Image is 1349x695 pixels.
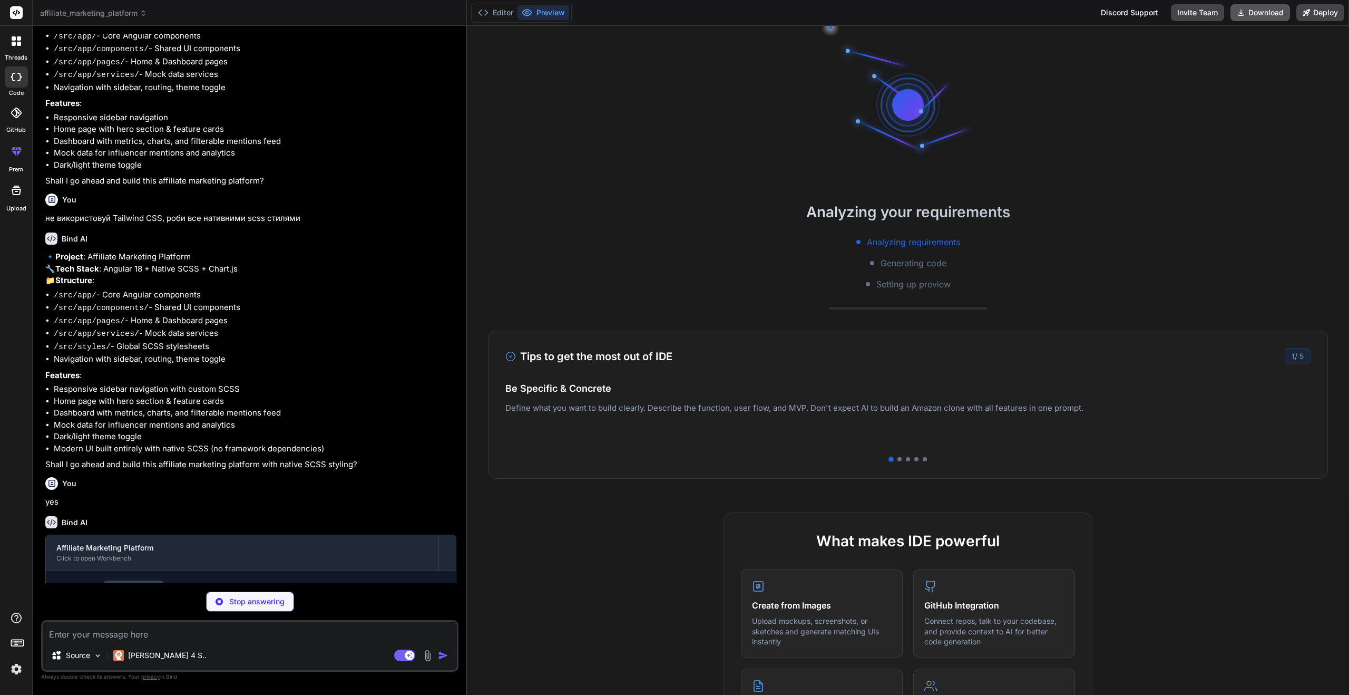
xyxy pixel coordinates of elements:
div: Discord Support [1094,4,1165,21]
span: 5 [1299,352,1304,361]
h6: You [62,478,76,489]
label: threads [5,53,27,62]
img: icon [438,650,448,661]
button: Preview [517,5,569,20]
button: Deploy [1296,4,1344,21]
div: Click to open Workbench [56,554,428,563]
code: /src/app/pages/ [54,58,125,67]
p: Shall I go ahead and build this affiliate marketing platform? [45,175,456,187]
li: - Home & Dashboard pages [54,56,456,69]
strong: Features [45,98,80,108]
li: - Core Angular components [54,289,456,302]
label: GitHub [6,126,26,134]
label: prem [9,165,23,174]
p: Stop answering [229,596,285,607]
strong: Features [45,370,80,380]
p: : [45,370,456,382]
li: - Home & Dashboard pages [54,315,456,328]
li: - Mock data services [54,327,456,341]
span: Generating code [881,257,946,269]
label: code [9,89,24,98]
p: Shall I go ahead and build this affiliate marketing platform with native SCSS styling? [45,459,456,471]
strong: Tech Stack [55,264,99,274]
h6: Bind AI [62,234,87,244]
li: - Shared UI components [54,302,456,315]
p: [PERSON_NAME] 4 S.. [128,650,207,661]
button: Editor [474,5,517,20]
p: yes [45,496,456,508]
code: /src/app/ [54,291,96,300]
p: 🔹 : Affiliate Marketing Platform 🔧 : Angular 18 + Native SCSS + Chart.js 📁 : [45,251,456,287]
p: не використовуй Tailwind CSS, роби все нативними scss стилями [45,213,456,225]
h4: Create from Images [752,599,892,612]
div: Affiliate Marketing Platform [56,543,428,553]
li: Responsive sidebar navigation [54,112,456,124]
li: - Global SCSS stylesheets [54,341,456,354]
span: affiliate_marketing_platform [40,8,147,18]
strong: Structure [55,275,92,285]
img: attachment [422,650,434,662]
code: /src/app/pages/ [54,317,125,326]
p: Source [66,650,90,661]
button: Invite Team [1171,4,1224,21]
h4: GitHub Integration [924,599,1064,612]
li: Home page with hero section & feature cards [54,395,456,408]
img: settings [7,660,25,678]
button: Download [1230,4,1290,21]
code: /src/app/services/ [54,71,139,80]
li: Dark/light theme toggle [54,159,456,171]
code: /src/app/services/ [54,330,139,339]
li: Dark/light theme toggle [54,431,456,443]
code: /src/styles/ [54,343,111,352]
li: - Shared UI components [54,43,456,56]
h6: You [62,195,76,205]
code: /src/app/components/ [54,45,149,54]
p: Connect repos, talk to your codebase, and provide context to AI for better code generation [924,616,1064,647]
h3: Tips to get the most out of IDE [505,349,672,364]
label: Upload [6,204,26,213]
li: Responsive sidebar navigation with custom SCSS [54,383,456,395]
p: Upload mockups, screenshots, or sketches and generate matching UIs instantly [752,616,892,647]
button: Affiliate Marketing PlatformClick to open Workbench [46,535,438,570]
code: /src/app/components/ [54,304,149,313]
li: - Mock data services [54,69,456,82]
li: Dashboard with metrics, charts, and filterable mentions feed [54,407,456,419]
div: / [1285,348,1311,364]
img: Pick Models [93,651,102,660]
img: Claude 4 Sonnet [113,650,124,661]
h6: Bind AI [62,517,87,528]
p: Always double-check its answers. Your in Bind [41,672,458,682]
li: Dashboard with metrics, charts, and filterable mentions feed [54,136,456,148]
li: Mock data for influencer mentions and analytics [54,419,456,431]
li: Home page with hero section & feature cards [54,123,456,136]
strong: Project [55,252,83,262]
li: - Core Angular components [54,30,456,43]
span: 1 [1292,352,1295,361]
code: /src/app/ [54,32,96,41]
p: : [45,98,456,110]
li: Mock data for influencer mentions and analytics [54,147,456,159]
span: privacy [141,673,160,680]
code: package.json [104,581,163,593]
li: Modern UI built entirely with native SCSS (no framework dependencies) [54,443,456,455]
li: Navigation with sidebar, routing, theme toggle [54,82,456,94]
div: Create [79,581,163,592]
span: Setting up preview [876,278,951,291]
h2: Analyzing your requirements [467,201,1349,223]
li: Navigation with sidebar, routing, theme toggle [54,353,456,365]
h4: Be Specific & Concrete [505,381,1311,395]
h2: What makes IDE powerful [741,530,1075,552]
span: Analyzing requirements [867,236,960,248]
